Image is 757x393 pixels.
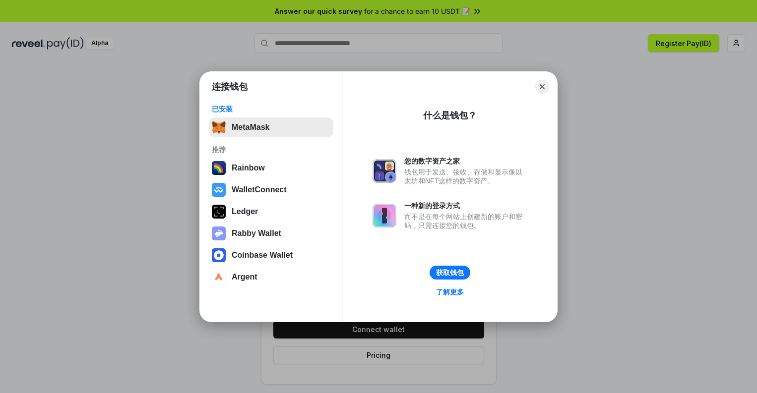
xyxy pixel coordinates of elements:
div: 钱包用于发送、接收、存储和显示像以太坊和NFT这样的数字资产。 [404,168,527,185]
button: Rabby Wallet [209,224,333,243]
div: 什么是钱包？ [423,110,477,121]
img: svg+xml,%3Csvg%20width%3D%2228%22%20height%3D%2228%22%20viewBox%3D%220%200%2028%2028%22%20fill%3D... [212,270,226,284]
button: Coinbase Wallet [209,245,333,265]
img: svg+xml,%3Csvg%20xmlns%3D%22http%3A%2F%2Fwww.w3.org%2F2000%2Fsvg%22%20fill%3D%22none%22%20viewBox... [373,159,396,183]
img: svg+xml,%3Csvg%20width%3D%2228%22%20height%3D%2228%22%20viewBox%3D%220%200%2028%2028%22%20fill%3D... [212,183,226,197]
div: 了解更多 [436,287,464,296]
div: 获取钱包 [436,268,464,277]
div: 一种新的登录方式 [404,201,527,210]
div: MetaMask [232,123,269,132]
div: 您的数字资产之家 [404,157,527,166]
img: svg+xml,%3Csvg%20fill%3D%22none%22%20height%3D%2233%22%20viewBox%3D%220%200%2035%2033%22%20width%... [212,120,226,134]
img: svg+xml,%3Csvg%20width%3D%2228%22%20height%3D%2228%22%20viewBox%3D%220%200%2028%2028%22%20fill%3D... [212,248,226,262]
div: Rainbow [232,164,265,172]
div: WalletConnect [232,185,287,194]
button: Ledger [209,202,333,222]
div: 已安装 [212,105,330,113]
button: WalletConnect [209,180,333,200]
div: Rabby Wallet [232,229,281,238]
div: Coinbase Wallet [232,251,293,260]
div: 推荐 [212,145,330,154]
img: svg+xml,%3Csvg%20xmlns%3D%22http%3A%2F%2Fwww.w3.org%2F2000%2Fsvg%22%20fill%3D%22none%22%20viewBox... [212,226,226,240]
button: Close [535,80,549,94]
button: MetaMask [209,117,333,137]
button: 获取钱包 [430,266,470,280]
img: svg+xml,%3Csvg%20xmlns%3D%22http%3A%2F%2Fwww.w3.org%2F2000%2Fsvg%22%20width%3D%2228%22%20height%3... [212,205,226,219]
img: svg+xml,%3Csvg%20xmlns%3D%22http%3A%2F%2Fwww.w3.org%2F2000%2Fsvg%22%20fill%3D%22none%22%20viewBox... [373,204,396,227]
button: Rainbow [209,158,333,178]
div: 而不是在每个网站上创建新的账户和密码，只需连接您的钱包。 [404,212,527,230]
button: Argent [209,267,333,287]
div: Argent [232,273,257,281]
img: svg+xml,%3Csvg%20width%3D%22120%22%20height%3D%22120%22%20viewBox%3D%220%200%20120%20120%22%20fil... [212,161,226,175]
div: Ledger [232,207,258,216]
a: 了解更多 [430,285,470,298]
h1: 连接钱包 [212,81,248,93]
